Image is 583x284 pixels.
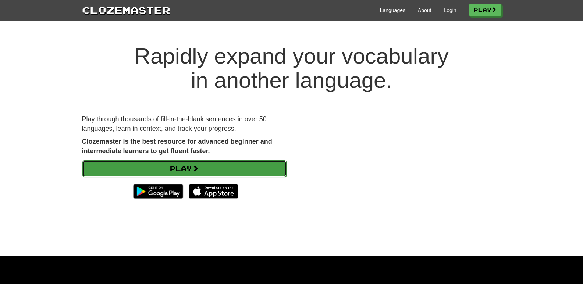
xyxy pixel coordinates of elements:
p: Play through thousands of fill-in-the-blank sentences in over 50 languages, learn in context, and... [82,115,286,133]
a: Clozemaster [82,3,170,17]
img: Get it on Google Play [129,180,186,202]
a: Play [82,160,287,177]
strong: Clozemaster is the best resource for advanced beginner and intermediate learners to get fluent fa... [82,138,272,155]
a: Languages [380,7,405,14]
a: About [418,7,431,14]
img: Download_on_the_App_Store_Badge_US-UK_135x40-25178aeef6eb6b83b96f5f2d004eda3bffbb37122de64afbaef7... [189,184,238,199]
a: Play [469,4,501,16]
a: Login [444,7,456,14]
